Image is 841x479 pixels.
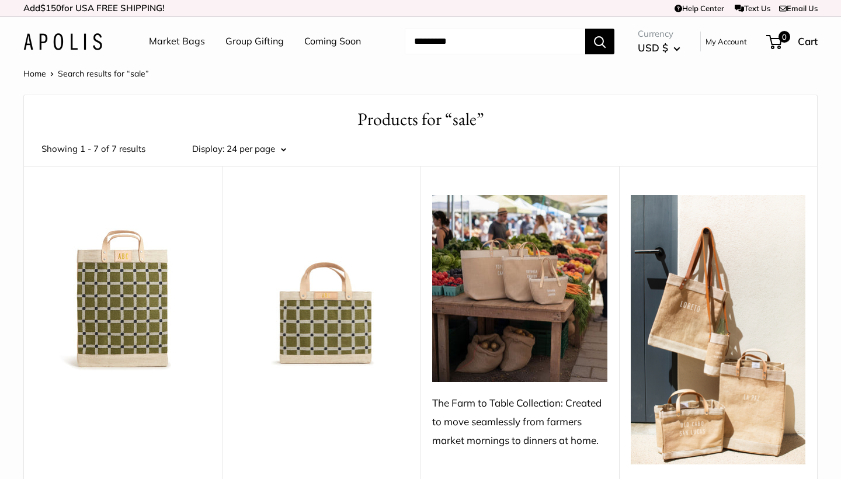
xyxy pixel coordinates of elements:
[23,33,102,50] img: Apolis
[779,4,818,13] a: Email Us
[36,195,211,370] img: Market Bag in Chenille Window Sage
[638,39,680,57] button: USD $
[36,195,211,370] a: Market Bag in Chenille Window SageMarket Bag in Chenille Window Sage
[767,32,818,51] a: 0 Cart
[23,66,149,81] nav: Breadcrumb
[227,141,286,157] button: 24 per page
[227,143,275,154] span: 24 per page
[225,33,284,50] a: Group Gifting
[675,4,724,13] a: Help Center
[779,31,790,43] span: 0
[638,26,680,42] span: Currency
[304,33,361,50] a: Coming Soon
[631,195,806,464] img: Our summer collection was captured in Todos Santos, where time slows down and color pops.
[405,29,585,54] input: Search...
[149,33,205,50] a: Market Bags
[706,34,747,48] a: My Account
[41,141,145,157] span: Showing 1 - 7 of 7 results
[234,195,409,370] img: Petite Market Bag in Chenille Window Sage
[192,141,224,157] label: Display:
[798,35,818,47] span: Cart
[58,68,149,79] span: Search results for “sale”
[432,394,607,449] div: The Farm to Table Collection: Created to move seamlessly from farmers market mornings to dinners ...
[23,68,46,79] a: Home
[41,107,800,132] h1: Products for “sale”
[735,4,770,13] a: Text Us
[585,29,614,54] button: Search
[638,41,668,54] span: USD $
[234,195,409,370] a: Petite Market Bag in Chenille Window SagePetite Market Bag in Chenille Window Sage
[432,195,607,382] img: The Farm to Table Collection: Created to move seamlessly from farmers market mornings to dinners ...
[40,2,61,13] span: $150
